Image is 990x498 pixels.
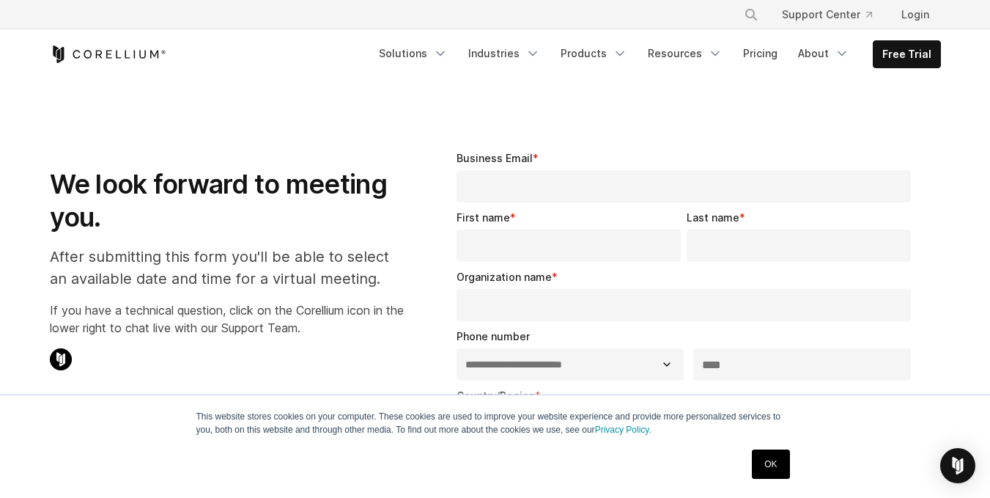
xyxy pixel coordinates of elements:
a: Support Center [770,1,884,28]
a: Solutions [370,40,457,67]
a: Pricing [734,40,786,67]
span: Last name [687,211,739,224]
button: Search [738,1,764,28]
span: First name [457,211,510,224]
a: OK [752,450,789,479]
h1: We look forward to meeting you. [50,168,404,234]
div: Navigation Menu [726,1,941,28]
span: Country/Region [457,389,535,402]
a: Login [890,1,941,28]
a: Corellium Home [50,45,166,63]
p: This website stores cookies on your computer. These cookies are used to improve your website expe... [196,410,794,436]
a: Privacy Policy. [595,425,651,435]
a: Industries [459,40,549,67]
p: After submitting this form you'll be able to select an available date and time for a virtual meet... [50,246,404,290]
p: If you have a technical question, click on the Corellium icon in the lower right to chat live wit... [50,301,404,337]
span: Organization name [457,271,552,283]
a: Products [552,40,636,67]
span: Business Email [457,152,533,164]
a: About [789,40,858,67]
a: Resources [639,40,731,67]
img: Corellium Chat Icon [50,348,72,370]
span: Phone number [457,330,530,343]
div: Navigation Menu [370,40,941,68]
a: Free Trial [873,41,940,67]
div: Open Intercom Messenger [940,448,975,483]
